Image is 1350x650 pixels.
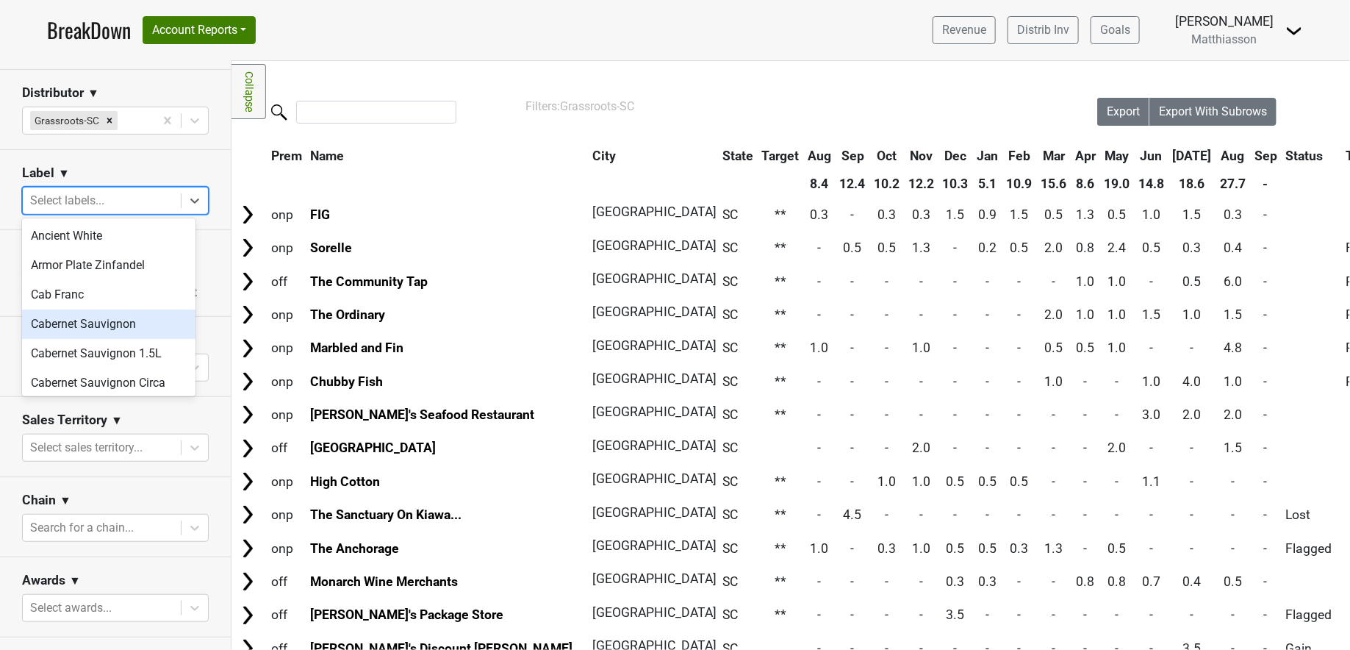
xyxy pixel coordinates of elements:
span: - [919,374,923,389]
span: 2.0 [1044,240,1063,255]
td: onp [268,199,306,230]
td: off [268,432,306,464]
td: onp [268,532,306,564]
img: Arrow right [237,438,259,460]
th: Sep: activate to sort column ascending [1251,143,1281,169]
span: 0.5 [1108,541,1127,556]
span: 2.0 [1044,307,1063,322]
div: Remove Grassroots-SC [101,111,118,130]
span: - [919,274,923,289]
a: Marbled and Fin [310,340,403,355]
td: onp [268,499,306,531]
img: Arrow right [237,237,259,259]
img: Arrow right [237,504,259,526]
span: - [1083,507,1087,522]
th: 12.2 [905,171,938,197]
span: - [919,507,923,522]
span: - [954,307,958,322]
span: - [1018,574,1022,589]
span: 1.0 [912,340,930,355]
span: 0.5 [1183,274,1202,289]
span: - [1018,274,1022,289]
span: Name [310,149,344,163]
span: - [1116,374,1119,389]
th: - [1251,171,1281,197]
span: - [1231,541,1235,556]
span: - [851,440,855,455]
span: - [1191,340,1194,355]
span: 0.3 [978,574,997,589]
td: off [268,565,306,597]
span: SC [722,240,738,255]
img: Arrow right [237,604,259,626]
span: - [851,207,855,222]
span: - [1116,474,1119,489]
span: - [919,407,923,422]
span: SC [722,274,738,289]
td: Lost [1282,499,1341,531]
span: ▼ [87,85,99,102]
button: Export With Subrows [1149,98,1277,126]
td: onp [268,232,306,264]
span: SC [722,541,738,556]
span: 2.0 [1224,407,1242,422]
img: Arrow right [237,271,259,293]
div: Cab Franc [22,280,195,310]
span: - [1018,507,1022,522]
img: Arrow right [237,304,259,326]
span: SC [722,374,738,389]
span: 1.5 [1142,307,1160,322]
span: 2.4 [1108,240,1127,255]
span: Matthiasson [1192,32,1257,46]
span: ▼ [58,165,70,182]
span: - [1231,507,1235,522]
span: - [1264,407,1268,422]
span: - [985,374,989,389]
span: 1.5 [1010,207,1029,222]
a: Goals [1091,16,1140,44]
span: ▼ [111,412,123,429]
span: 0.9 [978,207,997,222]
span: 1.0 [811,340,829,355]
span: - [1149,274,1153,289]
span: SC [722,440,738,455]
span: 1.0 [912,474,930,489]
h3: Awards [22,573,65,588]
span: [GEOGRAPHIC_DATA] [592,338,717,353]
span: - [818,574,822,589]
div: Ancient White [22,221,195,251]
span: - [1052,440,1055,455]
div: Filters: [525,98,1056,115]
th: 12.4 [836,171,869,197]
a: BreakDown [47,15,131,46]
span: - [954,374,958,389]
span: - [851,474,855,489]
span: 6.0 [1224,274,1242,289]
span: 0.5 [877,240,896,255]
span: - [818,407,822,422]
a: Monarch Wine Merchants [310,574,458,589]
span: - [985,340,989,355]
span: [GEOGRAPHIC_DATA] [592,571,717,586]
th: Jun: activate to sort column ascending [1135,143,1168,169]
span: 0.3 [947,574,965,589]
span: SC [722,474,738,489]
span: 0.3 [1183,240,1202,255]
th: Mar: activate to sort column ascending [1038,143,1071,169]
span: 0.2 [978,240,997,255]
span: SC [722,307,738,322]
span: 1.3 [1076,207,1094,222]
span: 1.0 [1224,374,1242,389]
span: - [1083,440,1087,455]
span: - [851,407,855,422]
span: - [818,307,822,322]
a: The Ordinary [310,307,385,322]
span: 1.5 [947,207,965,222]
span: 0.3 [1010,541,1029,556]
span: - [1264,541,1268,556]
h3: Chain [22,493,56,508]
a: Collapse [231,64,266,119]
th: 8.4 [804,171,835,197]
span: - [954,274,958,289]
span: 0.5 [1010,474,1029,489]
